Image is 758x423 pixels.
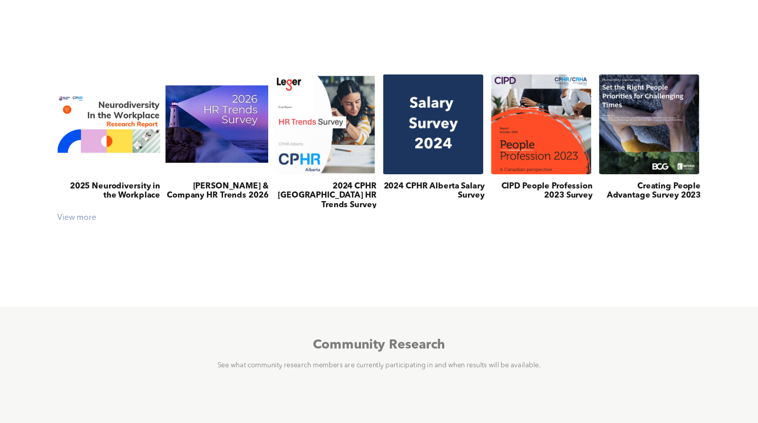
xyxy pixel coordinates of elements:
[52,213,706,222] div: View more
[57,181,160,200] h3: 2025 Neurodiversity in the Workplace
[381,181,484,200] h3: 2024 CPHR Alberta Salary Survey
[273,181,376,210] h3: 2024 CPHR [GEOGRAPHIC_DATA] HR Trends Survey
[218,362,540,369] span: See what community research members are currently participating in and when results will be avail...
[490,181,593,200] h3: CIPD People Profession 2023 Survey
[598,181,701,200] h3: Creating People Advantage Survey 2023
[313,339,446,352] span: Community Research
[165,181,268,200] h3: [PERSON_NAME] & Company HR Trends 2026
